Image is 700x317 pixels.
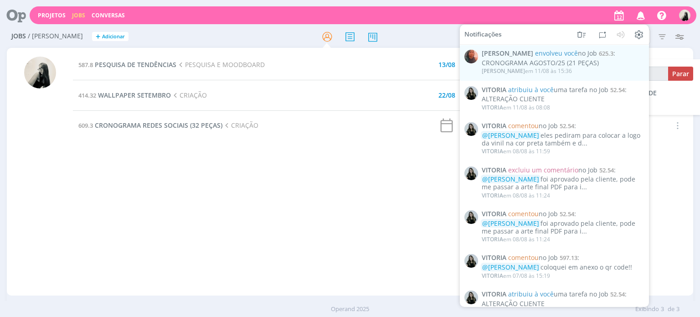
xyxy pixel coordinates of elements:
[464,254,478,268] img: V
[482,148,550,155] div: em 08/08 às 11:59
[78,91,171,99] a: 414.32WALLPAPER SETEMBRO
[535,49,578,57] span: envolveu você
[78,91,96,99] span: 414.32
[560,210,574,218] span: 52.54
[508,290,608,298] span: uma tarefa no Job
[24,57,56,88] img: R
[508,165,578,174] span: excluiu um comentário
[482,192,550,199] div: em 08/08 às 11:24
[482,273,550,279] div: em 07/08 às 15:19
[482,131,539,140] span: @[PERSON_NAME]
[482,166,506,174] span: VITORIA
[560,254,577,262] span: 597.13
[482,147,503,155] span: VITORIA
[560,122,574,130] span: 52.54
[482,175,539,183] span: @[PERSON_NAME]
[464,86,478,99] img: V
[72,11,85,19] a: Jobs
[92,11,125,19] a: Conversas
[508,290,554,298] span: atribuiu à você
[610,85,625,94] span: 52.54
[482,95,644,103] div: ALTERAÇÃO CLIENTE
[464,122,478,136] img: V
[38,11,66,19] a: Projetos
[95,121,222,130] span: CRONOGRAMA REDES SOCIAIS (32 PEÇAS)
[482,220,644,235] div: foi aprovado pela cliente, pode me passar a arte final PDF para i...
[482,236,550,243] div: em 08/08 às 11:24
[508,121,539,130] span: comentou
[482,300,644,308] div: ALTERAÇÃO CLIENTE
[535,49,597,57] span: no Job
[95,60,176,69] span: PESQUISA DE TENDÊNCIAS
[508,85,554,94] span: atribuiu à você
[676,305,679,314] span: 3
[635,305,659,314] span: Exibindo
[176,60,264,69] span: PESQUISA E MOODBOARD
[482,122,506,130] span: VITORIA
[482,291,506,298] span: VITORIA
[482,50,533,57] span: [PERSON_NAME]
[438,92,455,99] div: 22/08
[464,166,478,180] img: V
[668,67,693,81] button: Parar
[171,91,206,99] span: CRIAÇÃO
[668,305,674,314] span: de
[438,62,455,68] div: 13/08
[599,49,613,57] span: 625.3
[464,210,478,224] img: V
[11,32,26,40] span: Jobs
[35,12,68,19] button: Projetos
[482,86,506,94] span: VITORIA
[78,121,222,130] a: 609.3CRONOGRAMA REDES SOCIAIS (32 PEÇAS)
[482,104,503,111] span: VITORIA
[482,291,644,298] span: :
[508,209,539,218] span: comentou
[482,68,572,74] div: em 11/08 às 15:36
[482,272,503,280] span: VITORIA
[28,32,83,40] span: / [PERSON_NAME]
[98,91,171,99] span: WALLPAPER SETEMBRO
[92,32,129,42] button: +Adicionar
[482,254,506,262] span: VITORIA
[482,132,644,147] div: eles pediram para colocar a logo da vinil na cor preta também e d...
[464,291,478,304] img: V
[89,12,128,19] button: Conversas
[96,32,100,42] span: +
[508,121,558,130] span: no Job
[482,235,503,243] span: VITORIA
[482,86,644,94] span: :
[69,12,88,19] button: Jobs
[482,67,525,75] span: [PERSON_NAME]
[222,121,258,130] span: CRIAÇÃO
[464,50,478,63] img: C
[78,121,93,130] span: 609.3
[610,290,625,298] span: 52.54
[679,10,690,21] img: R
[102,34,125,40] span: Adicionar
[482,210,644,218] span: :
[482,192,503,199] span: VITORIA
[482,104,550,111] div: em 11/08 às 08:08
[482,219,539,228] span: @[PERSON_NAME]
[508,209,558,218] span: no Job
[464,31,502,38] span: Notificações
[482,176,644,191] div: foi aprovado pela cliente, pode me passar a arte final PDF para i...
[672,69,689,78] span: Parar
[679,7,691,23] button: R
[482,122,644,130] span: :
[78,61,93,69] span: 587.8
[482,50,644,57] span: :
[599,166,614,174] span: 52.54
[78,60,176,69] a: 587.8PESQUISA DE TENDÊNCIAS
[508,85,608,94] span: uma tarefa no Job
[482,210,506,218] span: VITORIA
[508,253,539,262] span: comentou
[482,59,644,67] div: CRONOGRAMA AGOSTO/25 (21 PEÇAS)
[508,165,597,174] span: no Job
[482,166,644,174] span: :
[661,305,664,314] span: 3
[482,263,539,271] span: @[PERSON_NAME]
[482,264,644,271] div: coloquei em anexo o qr code!!
[482,254,644,262] span: :
[508,253,558,262] span: no Job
